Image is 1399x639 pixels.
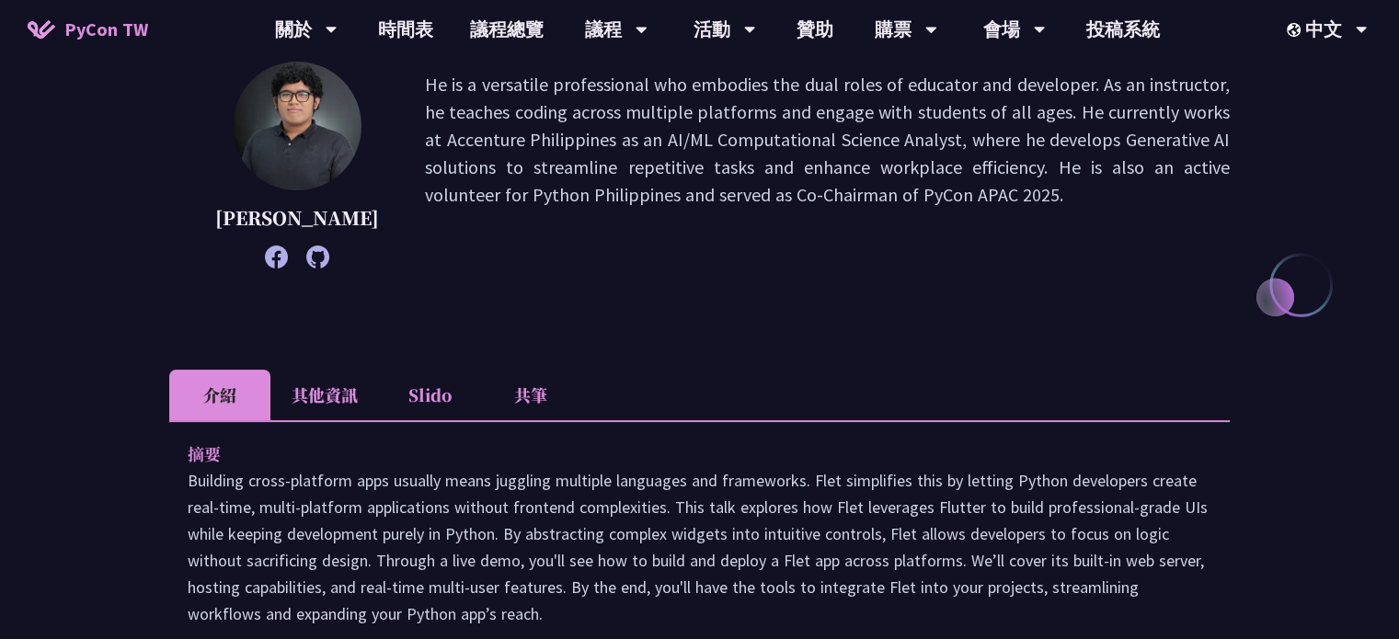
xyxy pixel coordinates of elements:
p: Building cross-platform apps usually means juggling multiple languages and frameworks. Flet simpl... [188,467,1211,627]
img: Cyrus Mante [233,62,361,190]
p: [PERSON_NAME] [215,204,379,232]
li: 共筆 [480,370,581,420]
p: 摘要 [188,440,1175,467]
p: He is a versatile professional who embodies the dual roles of educator and developer. As an instr... [425,71,1230,259]
img: Locale Icon [1287,23,1305,37]
a: PyCon TW [9,6,166,52]
img: Home icon of PyCon TW 2025 [28,20,55,39]
span: PyCon TW [64,16,148,43]
li: 介紹 [169,370,270,420]
li: Slido [379,370,480,420]
li: 其他資訊 [270,370,379,420]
